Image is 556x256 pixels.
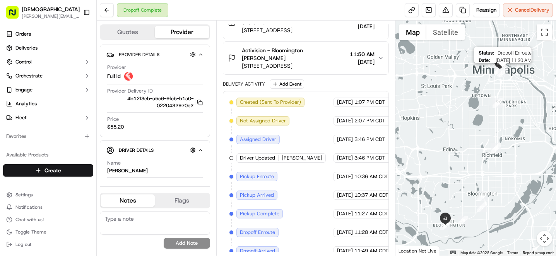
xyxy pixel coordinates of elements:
[15,112,59,120] span: Knowledge Base
[15,58,32,65] span: Control
[354,210,388,217] span: 11:27 AM CDT
[155,26,209,38] button: Provider
[3,42,93,54] a: Deliveries
[354,173,388,180] span: 10:36 AM CDT
[476,7,496,14] span: Reassign
[15,86,33,93] span: Engage
[20,50,139,58] input: Got a question? Start typing here...
[491,143,501,153] div: 15
[15,241,31,247] span: Log out
[354,99,385,106] span: 1:07 PM CDT
[107,73,121,80] span: Fulflld
[107,116,119,123] span: Price
[350,58,375,66] span: [DATE]
[8,8,23,23] img: Nash
[22,5,80,13] button: [DEMOGRAPHIC_DATA]
[106,144,204,156] button: Driver Details
[22,13,80,19] button: [PERSON_NAME][EMAIL_ADDRESS][DOMAIN_NAME]
[3,239,93,250] button: Log out
[107,160,121,167] span: Name
[458,216,468,226] div: 18
[15,229,46,235] span: Toggle Theme
[3,28,93,40] a: Orders
[240,173,274,180] span: Pickup Enroute
[8,74,22,88] img: 1736555255976-a54dd68f-1ca7-489b-9aae-adbdc363a1c4
[242,26,347,34] span: [STREET_ADDRESS]
[350,50,375,58] span: 11:50 AM
[132,76,141,86] button: Start new chat
[460,251,503,255] span: Map data ©2025 Google
[240,117,286,124] span: Not Assigned Driver
[337,229,353,236] span: [DATE]
[15,45,38,52] span: Deliveries
[479,57,490,63] span: Date :
[15,31,31,38] span: Orders
[523,251,554,255] a: Report a map error
[498,67,508,77] div: 13
[493,57,532,63] span: [DATE] 11:30 AM
[503,3,553,17] button: CancelDelivery
[240,210,279,217] span: Pickup Complete
[15,72,43,79] span: Orchestrate
[107,95,203,109] button: 4b12f3eb-a5c6-9fcb-b1a0-0220432970e2
[65,113,72,119] div: 💻
[107,124,124,131] span: $55.20
[3,112,93,124] button: Fleet
[498,50,532,56] span: Dropoff Enroute
[337,247,353,254] span: [DATE]
[62,109,127,123] a: 💻API Documentation
[15,216,44,223] span: Chat with us!
[3,214,93,225] button: Chat with us!
[5,109,62,123] a: 📗Knowledge Base
[15,192,33,198] span: Settings
[440,220,450,230] div: 20
[240,229,275,236] span: Dropoff Enroute
[397,246,423,256] img: Google
[354,117,385,124] span: 2:07 PM CDT
[223,81,265,87] div: Delivery Activity
[473,3,500,17] button: Reassign
[55,131,94,137] a: Powered byPylon
[8,113,14,119] div: 📗
[3,227,93,237] button: Toggle Theme
[3,84,93,96] button: Engage
[107,64,126,71] span: Provider
[26,74,127,82] div: Start new chat
[477,191,488,201] div: 16
[124,72,133,81] img: profile_Fulflld_OnFleet_Thistle_SF.png
[479,50,494,56] span: Status :
[3,189,93,200] button: Settings
[515,7,549,14] span: Cancel Delivery
[282,155,322,162] span: [PERSON_NAME]
[240,136,276,143] span: Assigned Driver
[337,136,353,143] span: [DATE]
[354,229,388,236] span: 11:28 AM CDT
[337,117,353,124] span: [DATE]
[107,167,148,174] div: [PERSON_NAME]
[155,194,209,207] button: Flags
[242,46,347,62] span: Activision - Bloomington [PERSON_NAME]
[337,155,353,162] span: [DATE]
[399,24,426,40] button: Show street map
[223,42,388,74] button: Activision - Bloomington [PERSON_NAME][STREET_ADDRESS]11:50 AM[DATE]
[15,204,43,210] span: Notifications
[537,24,552,40] button: Toggle fullscreen view
[44,167,61,174] span: Create
[15,100,37,107] span: Analytics
[350,22,375,30] span: [DATE]
[493,98,503,108] div: 14
[73,112,124,120] span: API Documentation
[450,251,456,254] button: Keyboard shortcuts
[8,31,141,43] p: Welcome 👋
[26,82,98,88] div: We're available if you need us!
[15,114,27,121] span: Fleet
[242,62,347,70] span: [STREET_ADDRESS]
[240,247,275,254] span: Dropoff Arrived
[354,136,385,143] span: 3:46 PM CDT
[3,98,93,110] a: Analytics
[507,251,518,255] a: Terms (opens in new tab)
[494,64,505,74] div: 12
[3,202,93,213] button: Notifications
[119,147,154,153] span: Driver Details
